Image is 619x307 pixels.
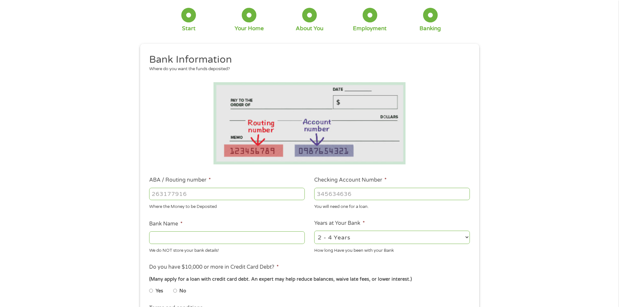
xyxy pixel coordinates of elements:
[149,245,305,254] div: We do NOT store your bank details!
[314,188,470,200] input: 345634636
[314,201,470,210] div: You will need one for a loan.
[149,53,465,66] h2: Bank Information
[149,221,183,227] label: Bank Name
[179,288,186,295] label: No
[353,25,387,32] div: Employment
[149,66,465,72] div: Where do you want the funds deposited?
[419,25,441,32] div: Banking
[149,201,305,210] div: Where the Money to be Deposited
[235,25,264,32] div: Your Home
[182,25,196,32] div: Start
[314,245,470,254] div: How long Have you been with your Bank
[156,288,163,295] label: Yes
[314,177,387,184] label: Checking Account Number
[213,82,406,164] img: Routing number location
[296,25,323,32] div: About You
[149,188,305,200] input: 263177916
[149,177,211,184] label: ABA / Routing number
[149,276,470,283] div: (Many apply for a loan with credit card debt. An expert may help reduce balances, waive late fees...
[149,264,279,271] label: Do you have $10,000 or more in Credit Card Debt?
[314,220,365,227] label: Years at Your Bank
